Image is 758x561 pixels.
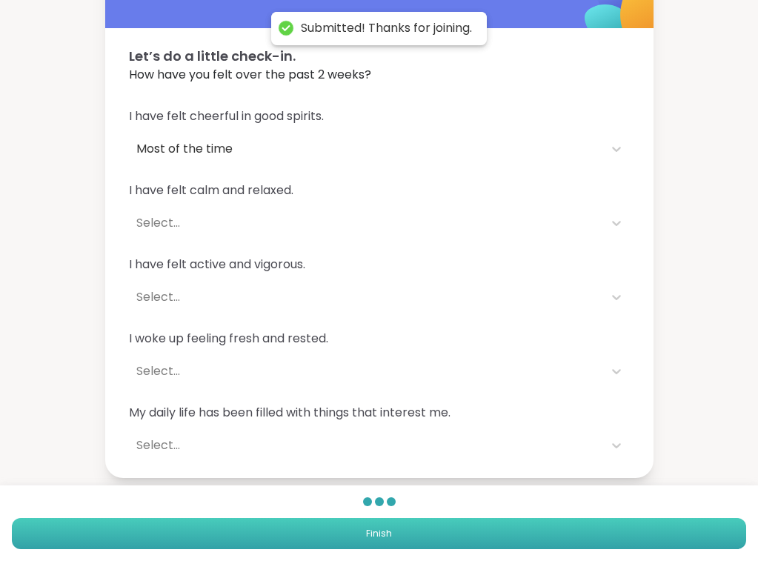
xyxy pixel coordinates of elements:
button: Finish [12,518,746,549]
div: Submitted! Thanks for joining. [301,21,472,36]
span: How have you felt over the past 2 weeks? [129,66,630,84]
div: Select... [136,288,596,306]
span: Finish [366,527,392,540]
span: I woke up feeling fresh and rested. [129,330,630,348]
span: I have felt active and vigorous. [129,256,630,273]
div: Select... [136,214,596,232]
div: Select... [136,362,596,380]
div: Select... [136,436,596,454]
span: I have felt cheerful in good spirits. [129,107,630,125]
span: My daily life has been filled with things that interest me. [129,404,630,422]
span: Let’s do a little check-in. [129,46,630,66]
span: I have felt calm and relaxed. [129,182,630,199]
div: Most of the time [136,140,596,158]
